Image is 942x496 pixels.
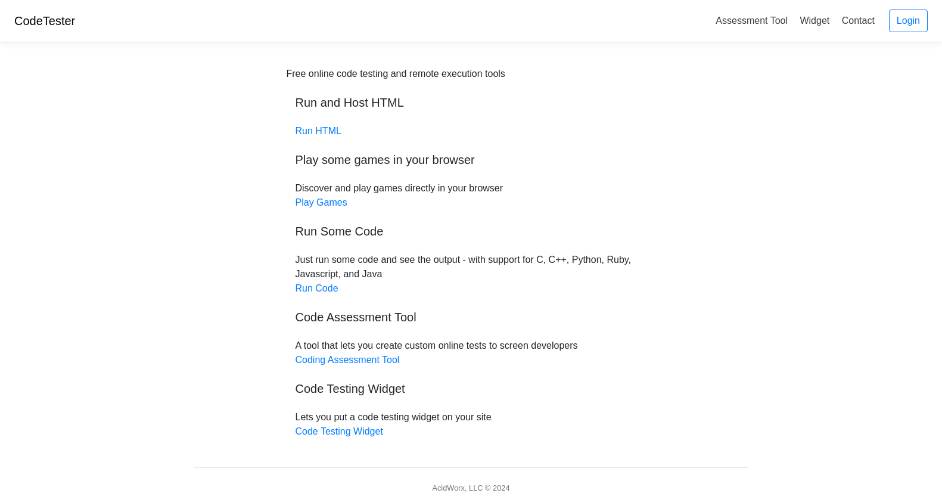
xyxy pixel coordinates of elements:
h5: Run Some Code [296,224,647,238]
a: Run HTML [296,126,341,136]
div: Discover and play games directly in your browser Just run some code and see the output - with sup... [287,67,656,439]
a: Contact [837,11,879,30]
h5: Play some games in your browser [296,153,647,167]
a: Play Games [296,197,347,207]
h5: Run and Host HTML [296,95,647,110]
h5: Code Assessment Tool [296,310,647,324]
a: Run Code [296,283,338,293]
a: Assessment Tool [711,11,792,30]
div: AcidWorx, LLC © 2024 [432,482,509,494]
a: Widget [795,11,834,30]
a: Login [889,10,928,32]
a: CodeTester [14,14,75,27]
a: Code Testing Widget [296,426,383,436]
a: Coding Assessment Tool [296,355,400,365]
div: Free online code testing and remote execution tools [287,67,505,81]
h5: Code Testing Widget [296,382,647,396]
